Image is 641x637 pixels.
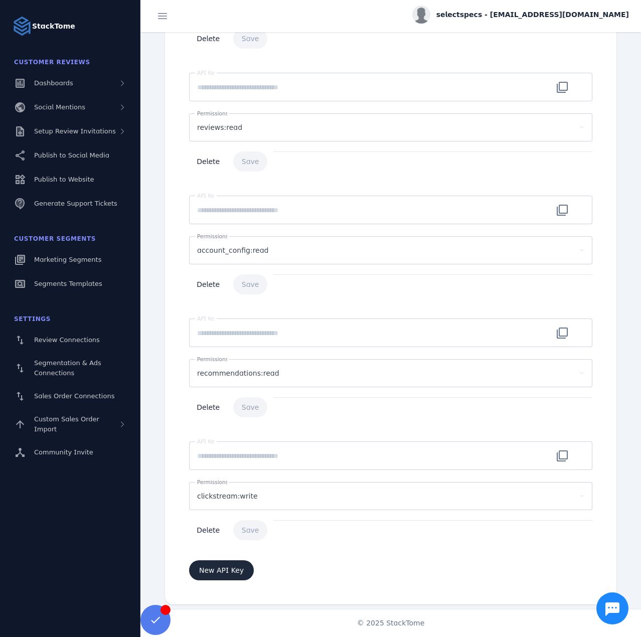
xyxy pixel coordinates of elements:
button: API key delete button [189,520,227,540]
button: API key delete button [189,29,227,49]
a: Community Invite [6,441,134,463]
mat-form-field: API key [189,318,592,357]
span: clickstream:write [197,490,258,502]
span: Delete [197,527,220,534]
a: Generate Support Tickets [6,193,134,215]
img: profile.jpg [412,6,430,24]
span: recommendations:read [197,367,279,379]
img: Logo image [12,16,32,36]
button: Add new API key button [189,560,254,580]
a: Segmentation & Ads Connections [6,353,134,383]
span: Marketing Segments [34,256,101,263]
span: Delete [197,35,220,42]
button: Api key copy button [552,200,572,220]
mat-label: Permissions [197,356,228,362]
span: Review Connections [34,336,100,344]
mat-form-field: API key [189,441,592,480]
span: Delete [197,158,220,165]
mat-form-field: API key permissions [189,357,592,397]
button: selectspecs - [EMAIL_ADDRESS][DOMAIN_NAME] [412,6,629,24]
span: Generate Support Tickets [34,200,117,207]
span: Community Invite [34,448,93,456]
mat-label: API Key [197,70,218,76]
span: Delete [197,281,220,288]
span: Segmentation & Ads Connections [34,359,101,377]
mat-label: Permissions [197,479,228,485]
a: Marketing Segments [6,249,134,271]
a: Review Connections [6,329,134,351]
mat-label: Permissions [197,110,228,116]
span: Customer Segments [14,235,96,242]
span: Customer Reviews [14,59,90,66]
button: Api key copy button [552,446,572,466]
span: Publish to Website [34,176,94,183]
mat-form-field: API key permissions [189,480,592,520]
span: Dashboards [34,79,73,87]
button: API key delete button [189,397,227,417]
span: New API Key [199,567,244,574]
button: Api key copy button [552,323,572,343]
a: Publish to Website [6,169,134,191]
mat-form-field: API key permissions [189,234,592,274]
span: © 2025 StackTome [357,618,425,628]
span: Delete [197,404,220,411]
span: Setup Review Invitations [34,127,116,135]
mat-label: Permissions [197,233,228,239]
mat-label: API Key [197,193,218,199]
span: Publish to Social Media [34,151,109,159]
span: Settings [14,315,51,323]
span: Segments Templates [34,280,102,287]
button: Api key copy button [552,77,572,97]
span: Custom Sales Order Import [34,415,99,433]
mat-label: API Key [197,438,218,444]
mat-form-field: API key [189,196,592,234]
a: Publish to Social Media [6,144,134,167]
a: Segments Templates [6,273,134,295]
mat-label: API Key [197,315,218,322]
span: Social Mentions [34,103,85,111]
span: reviews:read [197,121,242,133]
mat-form-field: API key [189,73,592,111]
span: Sales Order Connections [34,392,114,400]
span: selectspecs - [EMAIL_ADDRESS][DOMAIN_NAME] [436,10,629,20]
button: API key delete button [189,151,227,172]
mat-form-field: API key permissions [189,111,592,151]
span: account_config:read [197,244,268,256]
strong: StackTome [32,21,75,32]
a: Sales Order Connections [6,385,134,407]
button: API key delete button [189,274,227,294]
